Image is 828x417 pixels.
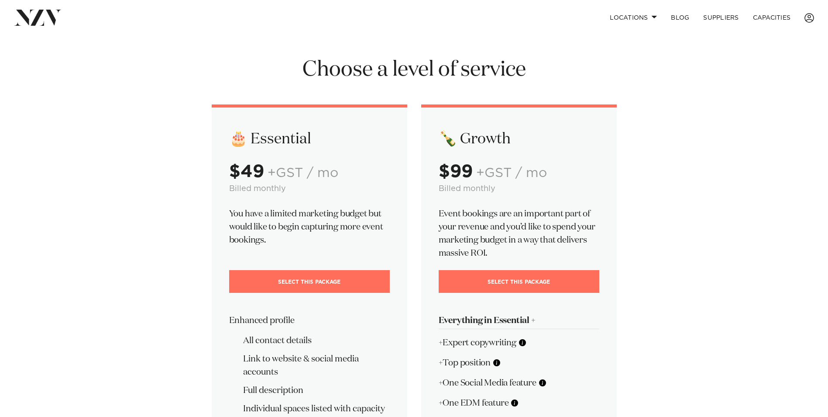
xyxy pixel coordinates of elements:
h2: 🍾 Growth [439,129,599,149]
a: Select This Package [229,270,390,293]
strong: Everything in Essential + [439,316,536,325]
strong: $49 [229,163,264,181]
p: +Expert copywriting [439,336,599,349]
a: SUPPLIERS [696,8,746,27]
p: You have a limited marketing budget but would like to begin capturing more event bookings. [229,207,390,247]
strong: $99 [439,163,473,181]
a: BLOG [664,8,696,27]
span: +GST / mo [476,167,547,180]
p: +Top position [439,356,599,369]
p: Enhanced profile [229,314,390,327]
p: +One Social Media feature [439,376,599,389]
span: +GST / mo [268,167,338,180]
li: All contact details [243,334,390,347]
li: Link to website & social media accounts [243,352,390,379]
a: Locations [603,8,664,27]
small: Billed monthly [439,185,495,193]
h2: 🎂 Essential [229,129,390,149]
li: Full description [243,384,390,397]
img: nzv-logo.png [14,10,62,25]
p: +One EDM feature [439,396,599,410]
a: Select This Package [439,270,599,293]
a: Capacities [746,8,798,27]
h1: Choose a level of service [107,56,721,83]
small: Billed monthly [229,185,286,193]
p: Event bookings are an important part of your revenue and you’d like to spend your marketing budge... [439,207,599,260]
